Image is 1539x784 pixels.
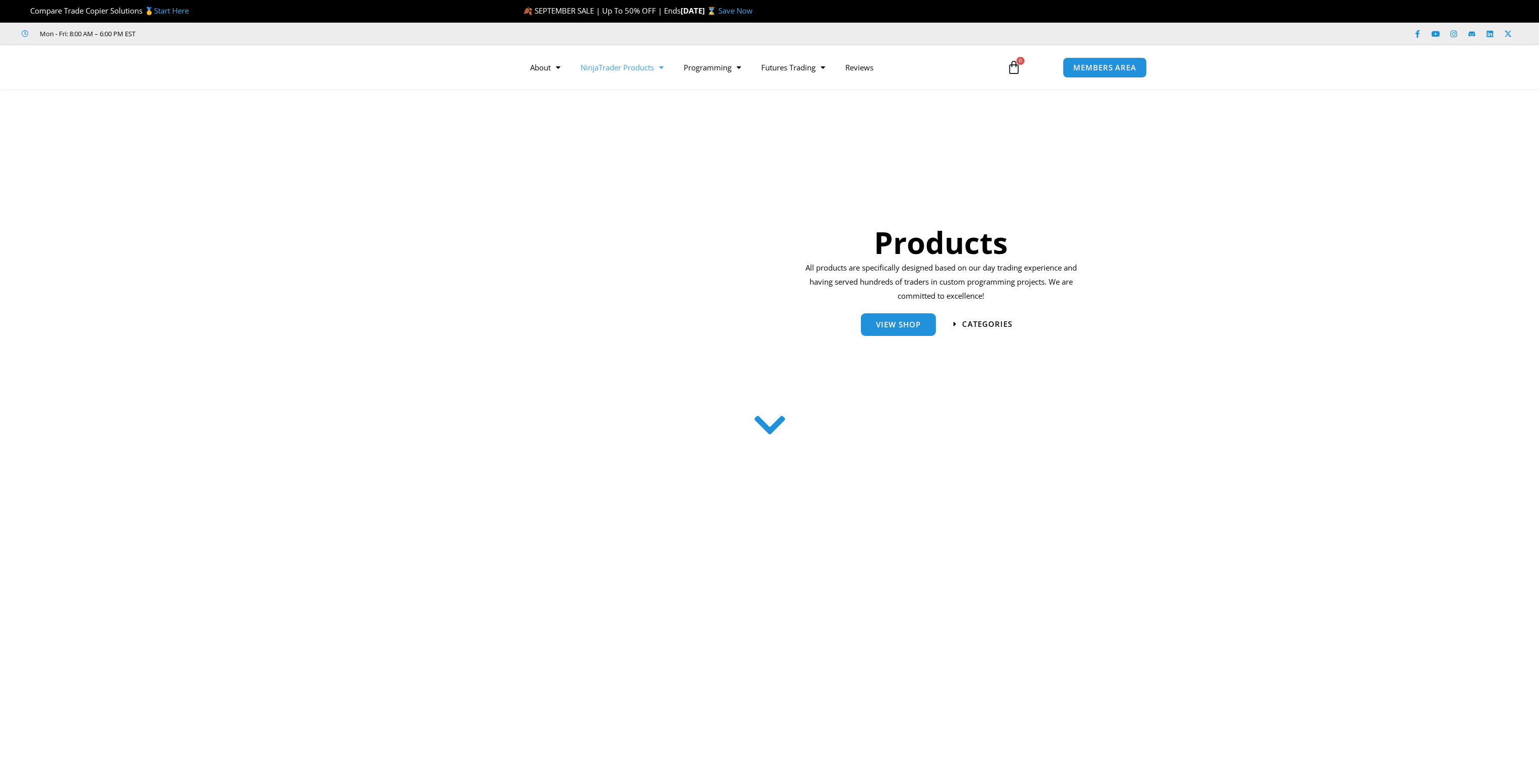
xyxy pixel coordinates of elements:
h1: Products [802,221,1080,264]
strong: [DATE] ⌛ [681,6,718,16]
a: NinjaTrader Products [570,56,674,79]
span: View Shop [876,321,921,328]
span: Mon - Fri: 8:00 AM – 6:00 PM EST [37,28,135,40]
a: View Shop [861,313,936,336]
span: 0 [1016,57,1024,65]
a: MEMBERS AREA [1063,57,1147,78]
a: 0 [992,53,1036,82]
img: ProductsSection scaled | Affordable Indicators – NinjaTrader [480,140,748,395]
iframe: Customer reviews powered by Trustpilot [150,29,301,39]
span: MEMBERS AREA [1073,64,1136,71]
span: Compare Trade Copier Solutions 🥇 [22,6,189,16]
p: All products are specifically designed based on our day trading experience and having served hund... [802,261,1080,303]
a: Futures Trading [751,56,835,79]
span: categories [962,320,1012,328]
img: LogoAI | Affordable Indicators – NinjaTrader [392,49,500,85]
a: Save Now [718,6,753,16]
a: About [520,56,570,79]
a: Reviews [835,56,884,79]
img: 🏆 [22,7,30,15]
span: 🍂 SEPTEMBER SALE | Up To 50% OFF | Ends [523,6,681,16]
a: Programming [674,56,751,79]
a: categories [954,320,1012,328]
a: Start Here [154,6,189,16]
nav: Menu [520,56,995,79]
